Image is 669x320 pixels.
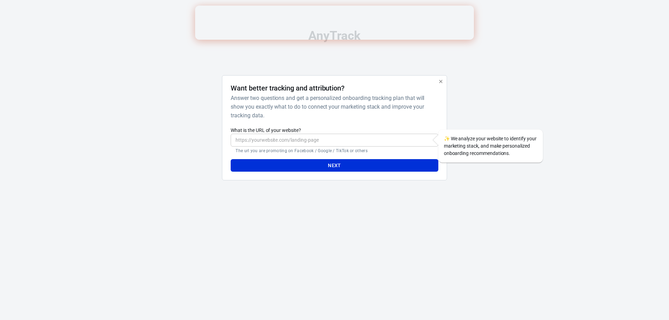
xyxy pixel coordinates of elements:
iframe: Intercom live chat [645,286,662,303]
div: AnyTrack [160,30,509,42]
iframe: Intercom live chat banner [195,6,474,40]
label: What is the URL of your website? [231,127,438,134]
p: The url you are promoting on Facebook / Google / TikTok or others [236,148,433,154]
span: sparkles [444,136,450,141]
button: Next [231,159,438,172]
h6: Answer two questions and get a personalized onboarding tracking plan that will show you exactly w... [231,94,435,120]
input: https://yourwebsite.com/landing-page [231,134,438,147]
h4: Want better tracking and attribution? [231,84,345,92]
div: We analyze your website to identify your marketing stack, and make personalized onboarding recomm... [438,130,543,163]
